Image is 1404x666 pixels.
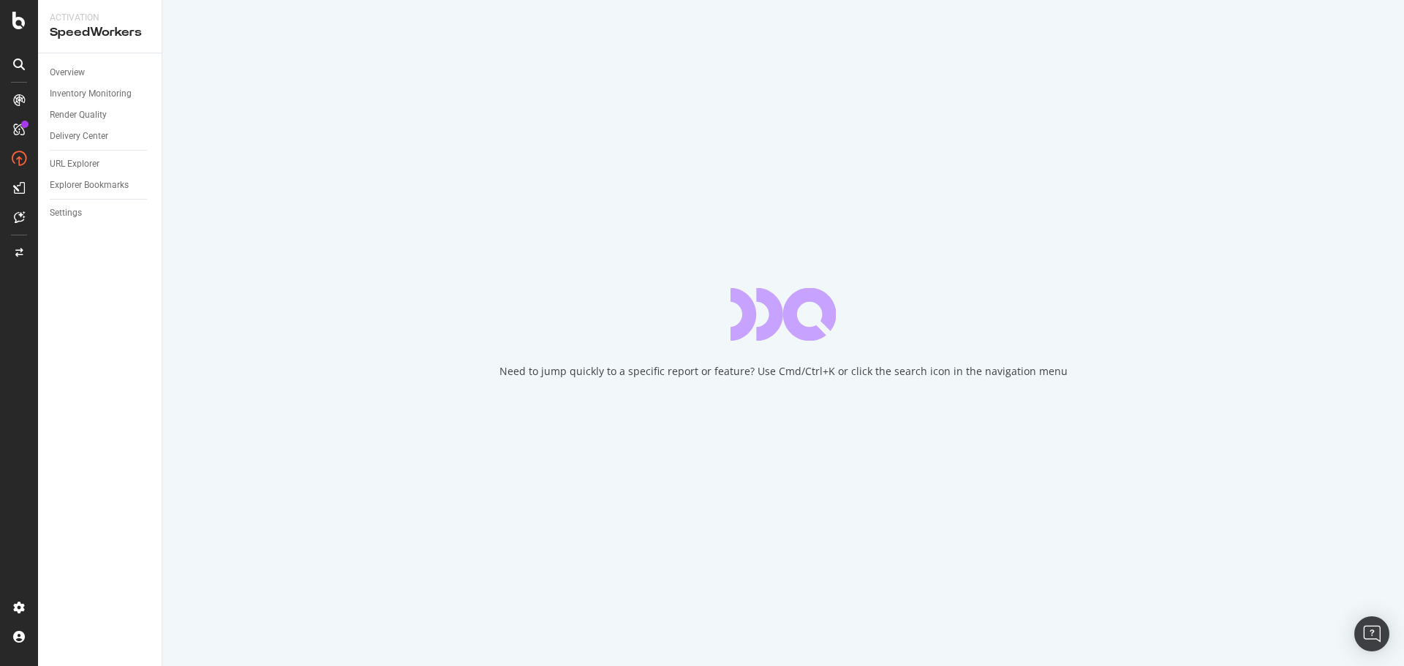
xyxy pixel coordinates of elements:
div: animation [731,288,836,341]
a: Render Quality [50,107,151,123]
div: Settings [50,205,82,221]
a: Delivery Center [50,129,151,144]
div: Inventory Monitoring [50,86,132,102]
a: Settings [50,205,151,221]
div: Overview [50,65,85,80]
a: URL Explorer [50,156,151,172]
div: Need to jump quickly to a specific report or feature? Use Cmd/Ctrl+K or click the search icon in ... [499,364,1068,379]
div: Render Quality [50,107,107,123]
div: Activation [50,12,150,24]
a: Overview [50,65,151,80]
div: Open Intercom Messenger [1354,616,1389,651]
div: Delivery Center [50,129,108,144]
div: URL Explorer [50,156,99,172]
a: Explorer Bookmarks [50,178,151,193]
a: Inventory Monitoring [50,86,151,102]
div: SpeedWorkers [50,24,150,41]
div: Explorer Bookmarks [50,178,129,193]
